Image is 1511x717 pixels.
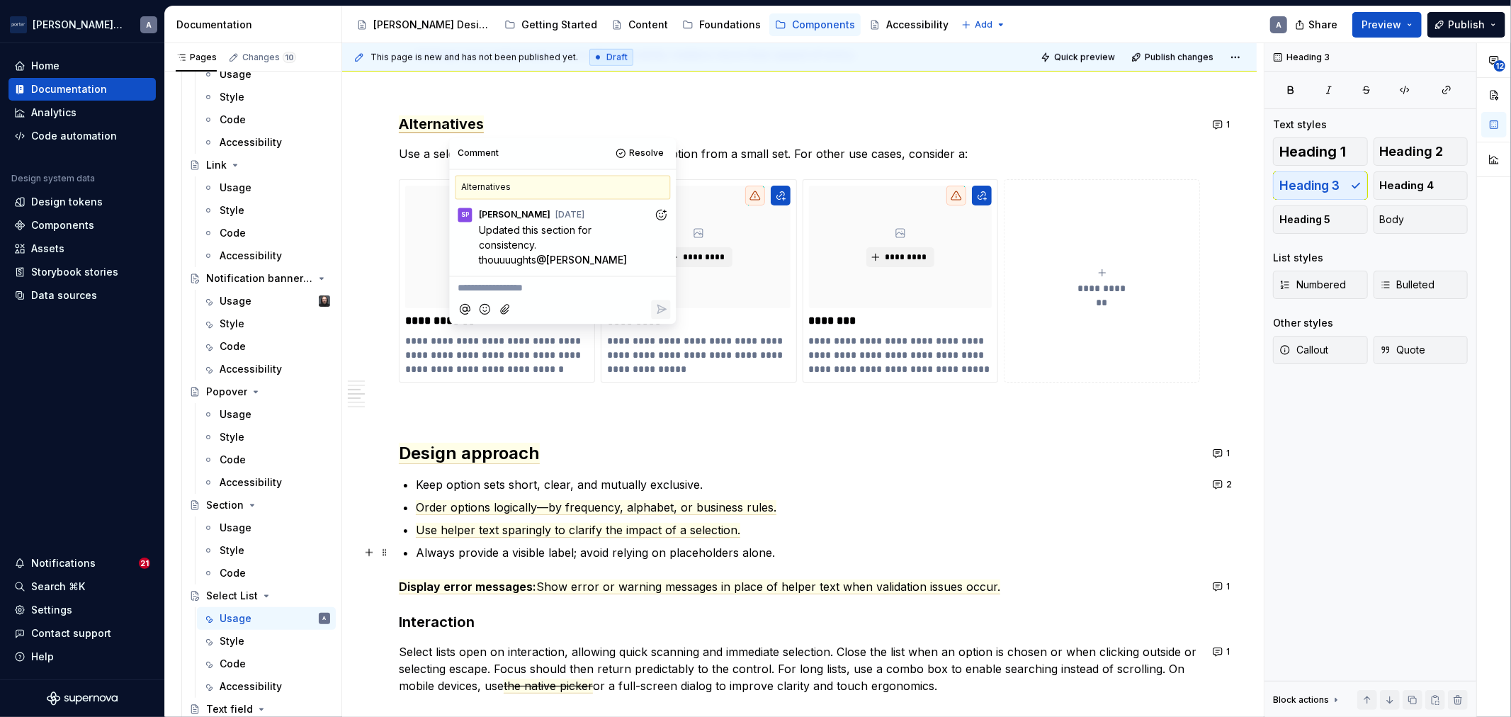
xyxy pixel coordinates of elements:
div: Style [220,317,244,331]
div: [PERSON_NAME] Airlines [33,18,123,32]
span: Display error messages: [399,580,536,594]
div: Pages [176,52,217,63]
button: Publish changes [1127,47,1220,67]
span: Add [975,19,992,30]
p: Use a select list when users need to choose one option from a small set. For other use cases, con... [399,145,1200,162]
div: Composer editor [455,276,670,295]
div: Style [220,203,244,218]
a: Code [197,222,336,244]
div: Settings [31,603,72,617]
a: Code [197,562,336,585]
a: Usage [197,403,336,426]
p: Keep option sets short, clear, and mutually exclusive. [416,476,1200,493]
button: Add [957,15,1010,35]
a: Usage [197,63,336,86]
div: Style [220,543,244,558]
button: 1 [1209,577,1236,597]
button: Search ⌘K [9,575,156,598]
a: Accessibility [197,244,336,267]
a: Code automation [9,125,156,147]
div: Documentation [31,82,107,96]
div: Code [220,657,246,671]
div: Accessibility [220,679,282,694]
div: Accessibility [886,18,949,32]
span: @ [536,254,627,266]
span: Design approach [399,443,540,464]
div: Accessibility [220,362,282,376]
button: Callout [1273,336,1368,364]
span: Resolve [629,147,664,159]
button: Add emoji [475,300,494,319]
div: Usage [220,67,251,81]
a: Components [9,214,156,237]
a: Code [197,335,336,358]
button: Reply [651,300,670,319]
div: List styles [1273,251,1323,265]
div: Accessibility [220,249,282,263]
span: Quick preview [1054,52,1115,63]
span: Quote [1380,343,1426,357]
a: Components [769,13,861,36]
a: Foundations [677,13,766,36]
div: Other styles [1273,316,1333,330]
a: Style [197,199,336,222]
div: Home [31,59,60,73]
div: Code [220,226,246,240]
p: Select lists open on interaction, allowing quick scanning and immediate selection. Close the list... [399,643,1200,694]
span: [PERSON_NAME] [546,254,627,266]
a: UsageTeunis Vorsteveld [197,290,336,312]
span: Use helper text sparingly to clarify the impact of a selection. [416,523,740,538]
div: Code [220,339,246,354]
a: Accessibility [197,675,336,698]
a: Accessibility [197,471,336,494]
div: Code [220,453,246,467]
span: 1 [1226,646,1230,657]
button: Help [9,645,156,668]
a: Usage [197,516,336,539]
a: Code [197,653,336,675]
div: Components [792,18,855,32]
span: Updated this section for consistency. thouuuughts [479,224,594,266]
div: Analytics [31,106,77,120]
div: Style [220,90,244,104]
button: Notifications21 [9,552,156,575]
div: Code automation [31,129,117,143]
div: Search ⌘K [31,580,85,594]
div: Page tree [351,11,954,39]
span: 12 [1494,60,1505,72]
span: Heading 4 [1380,179,1434,193]
div: Changes [242,52,296,63]
span: 1 [1226,448,1230,459]
div: Select List [206,589,258,603]
span: 1 [1226,119,1230,130]
span: Share [1308,18,1337,32]
a: Settings [9,599,156,621]
div: Text styles [1273,118,1327,132]
button: Publish [1427,12,1505,38]
h3: Interaction [399,612,1200,632]
a: UsageA [197,607,336,630]
div: Contact support [31,626,111,640]
span: This page is new and has not been published yet. [370,52,578,63]
div: Accessibility [220,475,282,490]
a: Design tokens [9,191,156,213]
div: Usage [220,181,251,195]
button: Quick preview [1036,47,1121,67]
button: Mention someone [455,300,474,319]
span: Heading 2 [1380,145,1444,159]
span: Draft [606,52,628,63]
a: Link [183,154,336,176]
div: Comment [458,147,499,159]
div: Link [206,158,227,172]
a: Content [606,13,674,36]
a: Style [197,539,336,562]
div: Data sources [31,288,97,303]
div: Getting Started [521,18,597,32]
div: Text field [206,702,253,716]
a: Accessibility [197,131,336,154]
div: Popover [206,385,247,399]
a: Home [9,55,156,77]
button: Heading 2 [1374,137,1468,166]
button: Resolve [611,143,670,163]
div: Content [628,18,668,32]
